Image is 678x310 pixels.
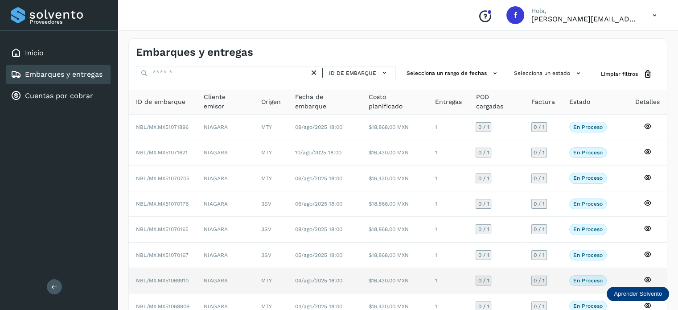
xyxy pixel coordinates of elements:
[601,70,638,78] span: Limpiar filtros
[531,97,555,107] span: Factura
[534,201,545,207] span: 0 / 1
[362,115,428,140] td: $18,868.00 MXN
[254,140,288,165] td: MTY
[254,165,288,191] td: MTY
[197,115,254,140] td: NIAGARA
[136,97,185,107] span: ID de embarque
[403,66,503,81] button: Selecciona un rango de fechas
[6,86,111,106] div: Cuentas por cobrar
[136,149,188,156] span: NBL/MX.MX51071621
[329,69,376,77] span: ID de embarque
[534,150,545,155] span: 0 / 1
[362,243,428,268] td: $18,868.00 MXN
[197,243,254,268] td: NIAGARA
[136,277,189,284] span: NBL/MX.MX51069910
[6,43,111,63] div: Inicio
[573,175,603,181] p: En proceso
[476,92,517,111] span: POD cargadas
[136,201,189,207] span: NBL/MX.MX51070176
[295,252,342,258] span: 05/ago/2025 18:00
[635,97,660,107] span: Detalles
[594,66,660,83] button: Limpiar filtros
[295,303,342,310] span: 04/ago/2025 18:00
[197,140,254,165] td: NIAGARA
[478,124,489,130] span: 0 / 1
[136,124,189,130] span: NBL/MX.MX51071896
[295,277,342,284] span: 04/ago/2025 18:00
[534,227,545,232] span: 0 / 1
[435,97,461,107] span: Entregas
[427,191,468,217] td: 1
[197,217,254,242] td: NIAGARA
[197,268,254,293] td: NIAGARA
[25,70,103,79] a: Embarques y entregas
[478,304,489,309] span: 0 / 1
[534,176,545,181] span: 0 / 1
[25,91,93,100] a: Cuentas por cobrar
[326,66,392,79] button: ID de embarque
[136,46,253,59] h4: Embarques y entregas
[614,290,662,298] p: Aprender Solvento
[573,303,603,309] p: En proceso
[569,97,590,107] span: Estado
[534,252,545,258] span: 0 / 1
[607,287,669,301] div: Aprender Solvento
[427,217,468,242] td: 1
[427,140,468,165] td: 1
[136,252,189,258] span: NBL/MX.MX51070167
[427,115,468,140] td: 1
[25,49,44,57] a: Inicio
[362,268,428,293] td: $16,430.00 MXN
[295,124,342,130] span: 09/ago/2025 18:00
[478,176,489,181] span: 0 / 1
[295,201,342,207] span: 06/ago/2025 18:00
[534,124,545,130] span: 0 / 1
[362,191,428,217] td: $18,868.00 MXN
[6,65,111,84] div: Embarques y entregas
[478,252,489,258] span: 0 / 1
[478,227,489,232] span: 0 / 1
[197,191,254,217] td: NIAGARA
[30,19,107,25] p: Proveedores
[478,201,489,207] span: 0 / 1
[531,15,638,23] p: flor.compean@gruporeyes.com.mx
[427,243,468,268] td: 1
[534,278,545,283] span: 0 / 1
[573,226,603,232] p: En proceso
[369,92,421,111] span: Costo planificado
[295,149,341,156] span: 10/ago/2025 18:00
[197,165,254,191] td: NIAGARA
[261,97,281,107] span: Origen
[136,303,189,310] span: NBL/MX.MX51069909
[295,92,354,111] span: Fecha de embarque
[510,66,587,81] button: Selecciona un estado
[362,140,428,165] td: $16,430.00 MXN
[136,175,189,182] span: NBL/MX.MX51070705
[362,165,428,191] td: $16,430.00 MXN
[573,149,603,156] p: En proceso
[427,268,468,293] td: 1
[531,7,638,15] p: Hola,
[254,115,288,140] td: MTY
[254,191,288,217] td: 3SV
[573,201,603,207] p: En proceso
[478,150,489,155] span: 0 / 1
[136,226,189,232] span: NBL/MX.MX51070165
[254,268,288,293] td: MTY
[478,278,489,283] span: 0 / 1
[427,165,468,191] td: 1
[295,175,342,182] span: 06/ago/2025 18:00
[254,217,288,242] td: 3SV
[362,217,428,242] td: $18,868.00 MXN
[295,226,342,232] span: 08/ago/2025 18:00
[573,252,603,258] p: En proceso
[254,243,288,268] td: 3SV
[573,124,603,130] p: En proceso
[204,92,247,111] span: Cliente emisor
[573,277,603,284] p: En proceso
[534,304,545,309] span: 0 / 1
